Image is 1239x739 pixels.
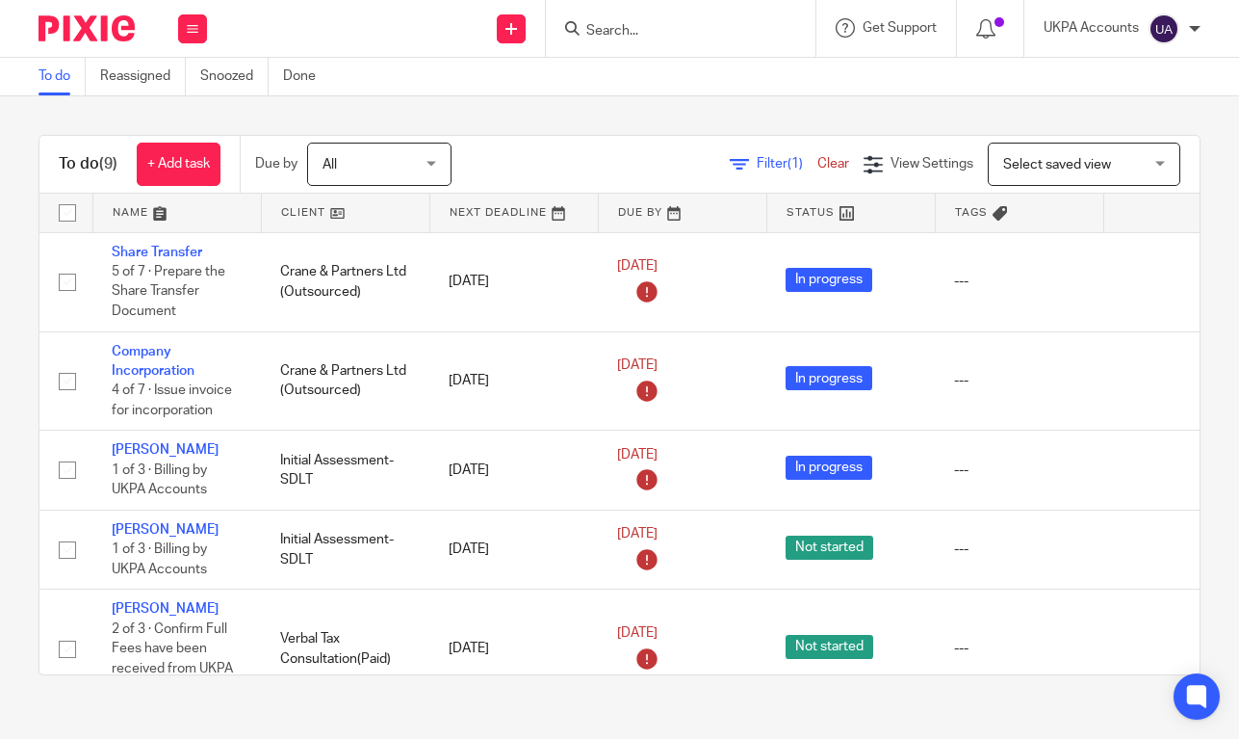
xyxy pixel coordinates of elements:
[112,523,219,537] a: [PERSON_NAME]
[954,540,1084,559] div: ---
[617,627,658,641] span: [DATE]
[255,154,297,173] p: Due by
[112,622,233,696] span: 2 of 3 · Confirm Full Fees have been received from UKPA Accounts
[261,590,429,709] td: Verbal Tax Consultation(Paid)
[112,383,232,417] span: 4 of 7 · Issue invoice for incorporation
[429,232,598,331] td: [DATE]
[112,602,219,616] a: [PERSON_NAME]
[429,331,598,431] td: [DATE]
[584,23,758,40] input: Search
[817,157,849,171] a: Clear
[757,157,817,171] span: Filter
[617,448,658,462] span: [DATE]
[786,366,872,390] span: In progress
[429,431,598,510] td: [DATE]
[261,431,429,510] td: Initial Assessment- SDLT
[261,232,429,331] td: Crane & Partners Ltd (Outsourced)
[112,463,207,497] span: 1 of 3 · Billing by UKPA Accounts
[1149,13,1179,44] img: svg%3E
[59,154,117,174] h1: To do
[955,207,988,218] span: Tags
[39,15,135,41] img: Pixie
[954,639,1084,658] div: ---
[786,635,873,659] span: Not started
[954,371,1084,390] div: ---
[786,456,872,480] span: In progress
[100,58,186,95] a: Reassigned
[617,358,658,372] span: [DATE]
[787,157,803,171] span: (1)
[863,21,937,35] span: Get Support
[112,246,202,259] a: Share Transfer
[786,536,873,560] span: Not started
[261,331,429,431] td: Crane & Partners Ltd (Outsourced)
[786,268,872,292] span: In progress
[429,510,598,589] td: [DATE]
[112,542,207,576] span: 1 of 3 · Billing by UKPA Accounts
[1044,18,1139,38] p: UKPA Accounts
[954,272,1084,291] div: ---
[112,443,219,457] a: [PERSON_NAME]
[112,345,194,378] a: Company Incorporation
[429,590,598,709] td: [DATE]
[954,461,1084,480] div: ---
[617,527,658,541] span: [DATE]
[261,510,429,589] td: Initial Assessment- SDLT
[891,157,973,171] span: View Settings
[39,58,86,95] a: To do
[200,58,269,95] a: Snoozed
[112,265,225,318] span: 5 of 7 · Prepare the Share Transfer Document
[137,143,220,186] a: + Add task
[617,259,658,273] span: [DATE]
[283,58,330,95] a: Done
[323,158,337,172] span: All
[1003,158,1111,172] span: Select saved view
[99,156,117,172] span: (9)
